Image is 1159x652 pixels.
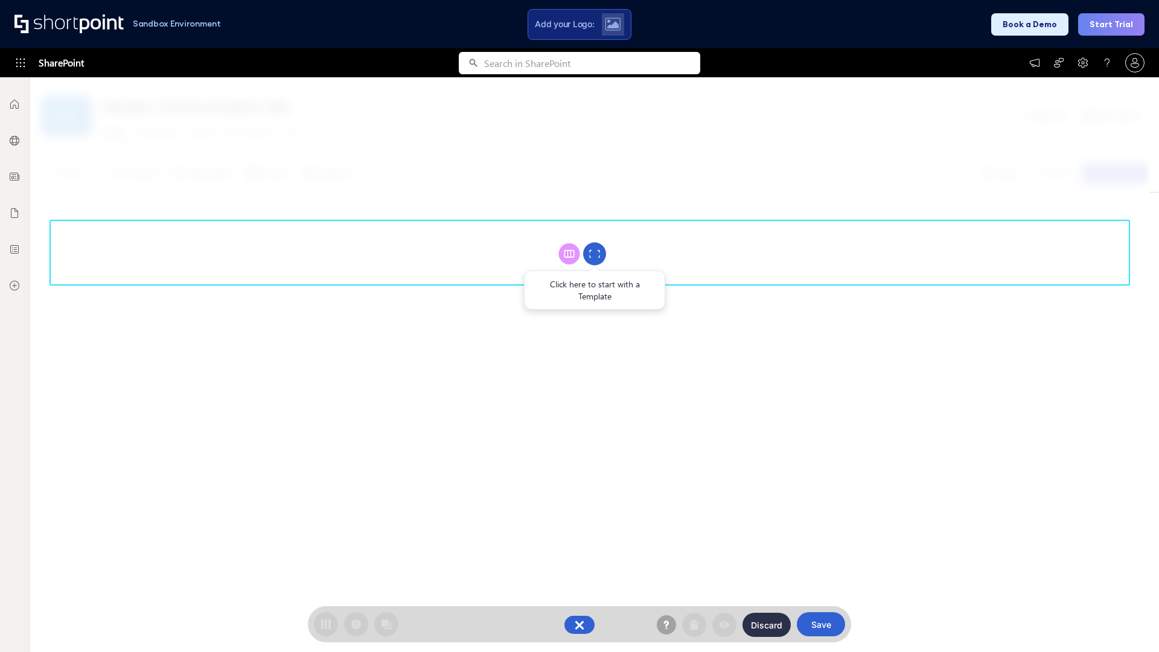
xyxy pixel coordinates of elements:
[1078,13,1145,36] button: Start Trial
[1099,594,1159,652] iframe: Chat Widget
[605,18,621,31] img: Upload logo
[991,13,1068,36] button: Book a Demo
[133,21,221,27] h1: Sandbox Environment
[535,19,594,30] span: Add your Logo:
[484,52,700,74] input: Search in SharePoint
[742,613,791,637] button: Discard
[797,612,845,636] button: Save
[39,48,84,77] span: SharePoint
